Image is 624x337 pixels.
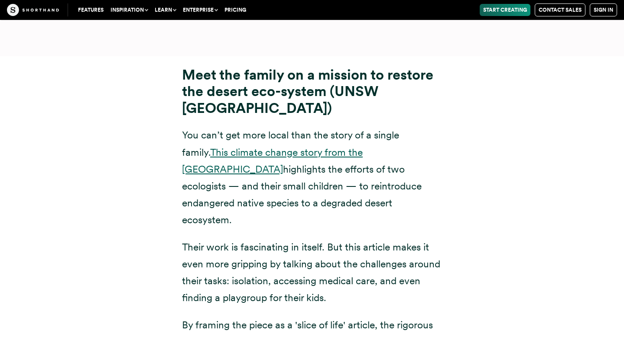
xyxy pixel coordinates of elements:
[182,239,442,306] p: Their work is fascinating in itself. But this article makes it even more gripping by talking abou...
[182,146,363,175] a: This climate change story from the [GEOGRAPHIC_DATA]
[107,4,151,16] button: Inspiration
[182,66,433,116] strong: Meet the family on a mission to restore the desert eco-system (UNSW [GEOGRAPHIC_DATA])
[221,4,250,16] a: Pricing
[535,3,585,16] a: Contact Sales
[179,4,221,16] button: Enterprise
[75,4,107,16] a: Features
[182,127,442,228] p: You can’t get more local than the story of a single family. highlights the efforts of two ecologi...
[7,4,59,16] img: The Craft
[590,3,617,16] a: Sign in
[151,4,179,16] button: Learn
[480,4,530,16] a: Start Creating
